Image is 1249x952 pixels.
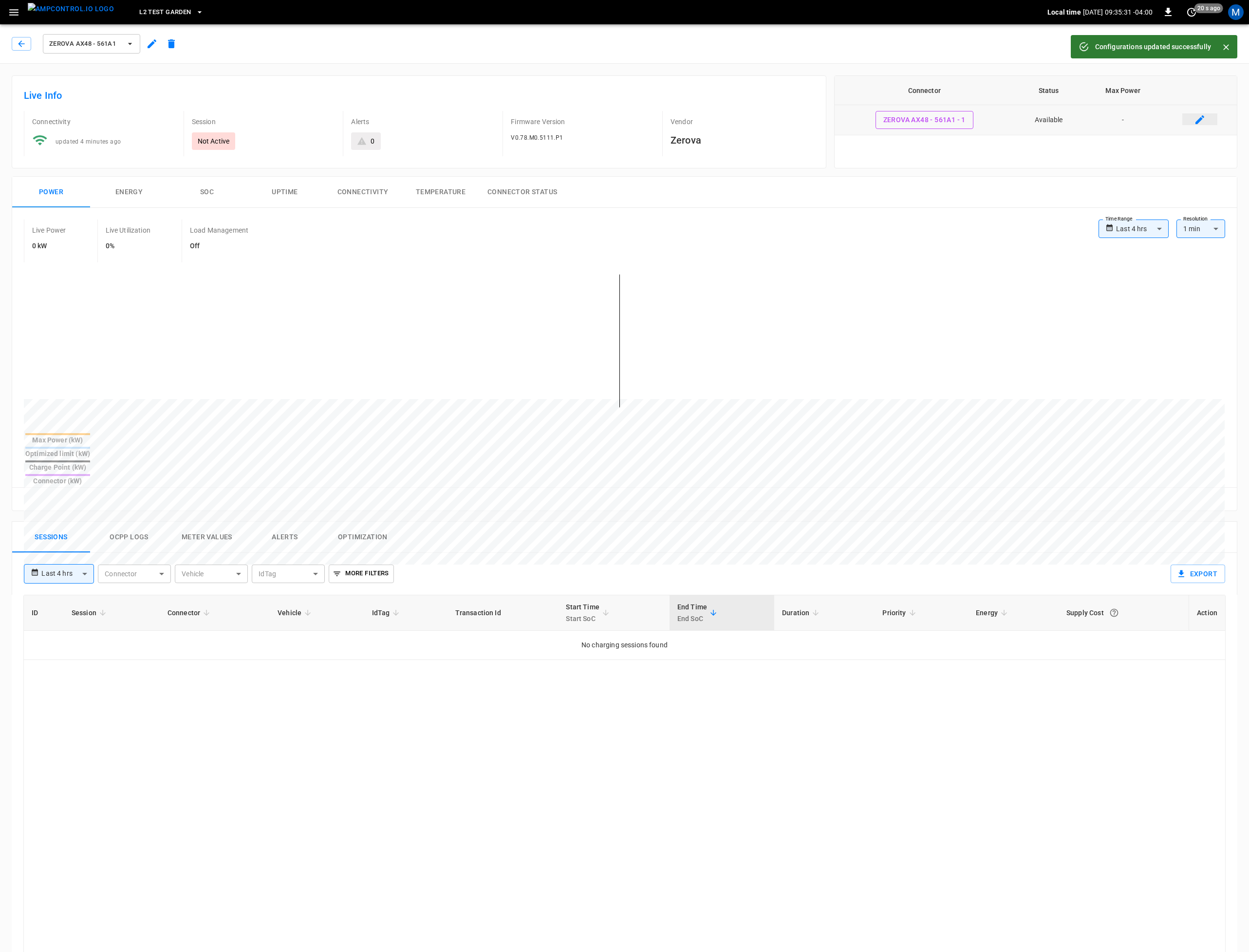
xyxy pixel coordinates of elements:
button: Alerts [246,522,324,553]
p: Alerts [351,117,495,127]
div: Configurations updated successfully [1095,38,1211,55]
button: Sessions [12,522,90,553]
h6: Live Info [24,88,814,103]
p: [DATE] 09:35:31 -04:00 [1083,7,1153,17]
p: Local time [1047,7,1081,17]
button: The cost of your charging session based on your supply rates [1105,604,1123,622]
div: Last 4 hrs [41,565,94,583]
h6: Zerova [671,132,814,148]
th: Status [1014,76,1083,105]
span: Duration [782,607,822,619]
div: Start Time [566,601,599,624]
button: Temperature [402,177,480,208]
p: Connectivity [32,117,176,127]
span: Priority [882,607,918,619]
label: Resolution [1183,215,1208,223]
p: Live Utilization [106,225,150,235]
button: More Filters [329,565,393,583]
button: Connector Status [480,177,565,208]
div: End Time [677,601,707,624]
button: Zerova AX48 - 561A1 - 1 [876,111,973,129]
td: - [1083,105,1163,135]
table: connector table [835,76,1237,135]
button: Optimization [324,522,402,553]
button: Zerova AX48 - 561A1 [43,34,140,54]
div: 1 min [1176,220,1225,238]
span: Start TimeStart SoC [566,601,612,624]
p: Live Power [32,225,66,235]
th: Action [1189,595,1225,631]
button: Power [12,177,90,208]
span: IdTag [372,607,403,619]
th: ID [24,595,64,631]
span: updated 4 minutes ago [56,138,121,145]
button: Uptime [246,177,324,208]
h6: 0 kW [32,241,66,252]
button: Meter Values [168,522,246,553]
span: 20 s ago [1194,3,1223,13]
button: Close [1219,40,1233,55]
th: Transaction Id [447,595,559,631]
div: Last 4 hrs [1116,220,1169,238]
button: L2 Test Garden [135,3,207,22]
label: Time Range [1105,215,1133,223]
span: Vehicle [278,607,314,619]
button: set refresh interval [1184,4,1199,20]
p: Session [192,117,336,127]
img: ampcontrol.io logo [28,3,114,15]
span: End TimeEnd SoC [677,601,720,624]
button: SOC [168,177,246,208]
p: Firmware Version [511,117,654,127]
th: Connector [835,76,1014,105]
button: Connectivity [324,177,402,208]
p: Not Active [198,136,230,146]
h6: 0% [106,241,150,252]
span: Connector [168,607,213,619]
button: Export [1171,565,1225,583]
span: Zerova AX48 - 561A1 [49,38,121,50]
h6: Off [190,241,248,252]
th: Max Power [1083,76,1163,105]
td: Available [1014,105,1083,135]
span: V0.78.M0.5111.P1 [511,134,563,141]
p: Start SoC [566,613,599,624]
span: Energy [976,607,1010,619]
button: Ocpp logs [90,522,168,553]
button: Energy [90,177,168,208]
div: 0 [371,136,374,146]
div: profile-icon [1228,4,1244,20]
div: Supply Cost [1066,604,1181,622]
p: End SoC [677,613,707,624]
p: Load Management [190,225,248,235]
span: L2 Test Garden [139,7,191,18]
span: Session [72,607,109,619]
p: Vendor [671,117,814,127]
table: sessions table [24,595,1225,660]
